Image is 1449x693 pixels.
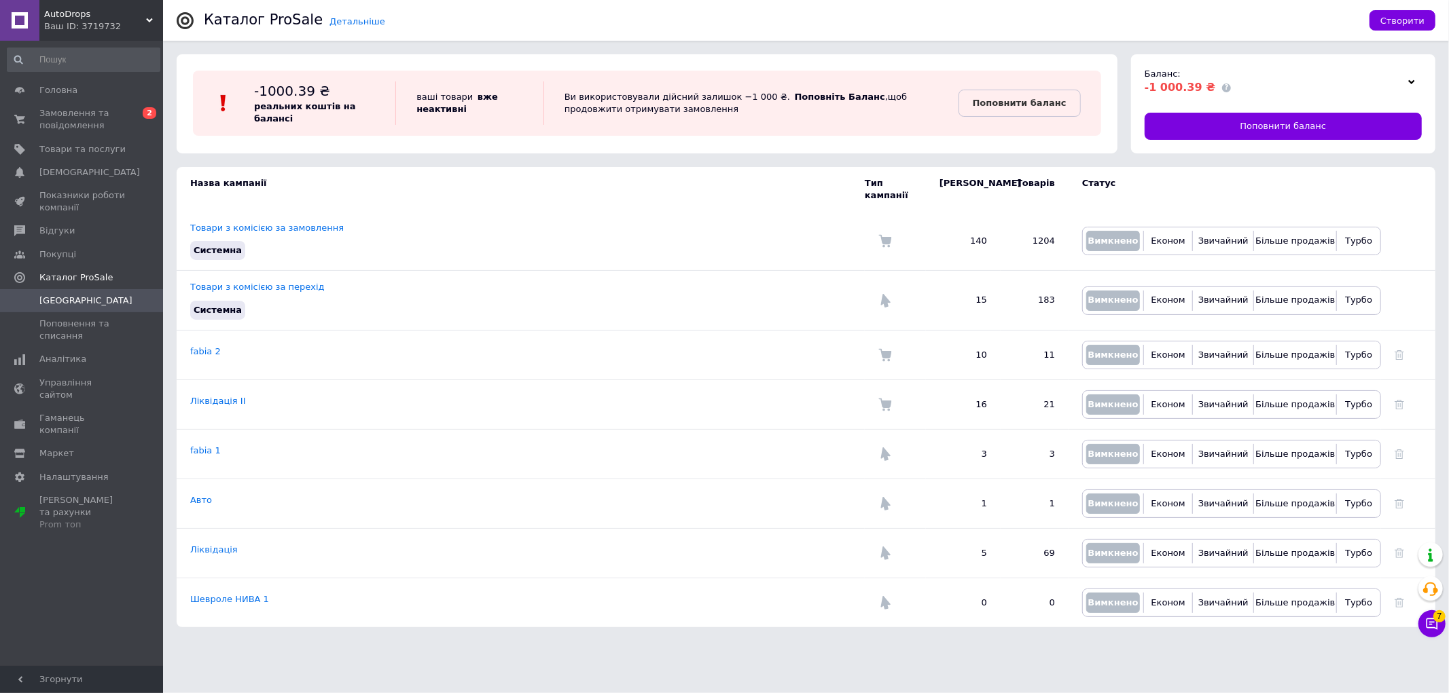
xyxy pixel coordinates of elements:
[1151,498,1185,508] span: Економ
[1001,429,1069,479] td: 3
[1380,16,1425,26] span: Створити
[194,245,242,255] span: Системна
[1257,291,1333,311] button: Більше продажів
[926,379,1001,429] td: 16
[1198,449,1249,459] span: Звичайний
[1001,271,1069,330] td: 183
[1088,295,1138,305] span: Вимкнено
[39,271,113,284] span: Каталог ProSale
[1001,578,1069,627] td: 0
[1086,231,1140,251] button: Вимкнено
[194,305,242,315] span: Системна
[1345,236,1372,246] span: Турбо
[1088,597,1138,607] span: Вимкнено
[1196,593,1250,613] button: Звичайний
[1198,548,1249,558] span: Звичайний
[39,494,126,531] span: [PERSON_NAME] та рахунки
[795,92,885,102] b: Поповніть Баланс
[1340,493,1377,514] button: Турбо
[143,107,156,119] span: 2
[44,20,163,33] div: Ваш ID: 3719732
[1345,399,1372,409] span: Турбо
[878,546,892,560] img: Комісія за перехід
[1345,350,1372,360] span: Турбо
[1196,543,1250,563] button: Звичайний
[1370,10,1435,31] button: Створити
[190,396,246,406] a: Ліквідація ІІ
[44,8,146,20] span: AutoDrops
[1151,449,1185,459] span: Економ
[39,189,126,214] span: Показники роботи компанії
[39,412,126,436] span: Гаманець компанії
[1086,493,1140,514] button: Вимкнено
[1395,399,1404,409] a: Видалити
[1255,350,1335,360] span: Більше продажів
[1255,597,1335,607] span: Більше продажів
[1257,593,1333,613] button: Більше продажів
[1433,610,1446,622] span: 7
[1340,394,1377,415] button: Турбо
[1340,593,1377,613] button: Турбо
[39,377,126,401] span: Управління сайтом
[1196,444,1250,464] button: Звичайний
[254,83,330,99] span: -1000.39 ₴
[878,294,892,307] img: Комісія за перехід
[959,90,1081,117] a: Поповнити баланс
[1198,498,1249,508] span: Звичайний
[1151,597,1185,607] span: Економ
[1001,167,1069,212] td: Товарів
[926,528,1001,578] td: 5
[1196,394,1250,415] button: Звичайний
[1145,81,1215,94] span: -1 000.39 ₴
[204,13,323,27] div: Каталог ProSale
[1147,291,1189,311] button: Економ
[1147,394,1189,415] button: Економ
[1086,291,1140,311] button: Вимкнено
[1340,291,1377,311] button: Турбо
[190,282,325,292] a: Товари з комісією за перехід
[878,234,892,248] img: Комісія за замовлення
[1147,493,1189,514] button: Економ
[1255,236,1335,246] span: Більше продажів
[39,353,86,365] span: Аналітика
[1395,449,1404,459] a: Видалити
[213,93,234,113] img: :exclamation:
[39,447,74,460] span: Маркет
[1086,345,1140,365] button: Вимкнено
[878,398,892,411] img: Комісія за замовлення
[1086,593,1140,613] button: Вимкнено
[1198,597,1249,607] span: Звичайний
[1147,231,1189,251] button: Економ
[1147,444,1189,464] button: Економ
[926,330,1001,379] td: 10
[878,348,892,362] img: Комісія за замовлення
[926,167,1001,212] td: [PERSON_NAME]
[1345,548,1372,558] span: Турбо
[1345,597,1372,607] span: Турбо
[1345,498,1372,508] span: Турбо
[1088,350,1138,360] span: Вимкнено
[1257,543,1333,563] button: Більше продажів
[329,16,385,26] a: Детальніше
[1198,295,1249,305] span: Звичайний
[926,429,1001,479] td: 3
[973,98,1067,108] b: Поповнити баланс
[1086,394,1140,415] button: Вимкнено
[1001,330,1069,379] td: 11
[1069,167,1381,212] td: Статус
[1086,444,1140,464] button: Вимкнено
[7,48,160,72] input: Пошук
[1255,449,1335,459] span: Більше продажів
[1151,350,1185,360] span: Економ
[1088,236,1138,246] span: Вимкнено
[190,445,221,455] a: fabia 1
[39,295,132,307] span: [GEOGRAPHIC_DATA]
[1196,231,1250,251] button: Звичайний
[39,107,126,132] span: Замовлення та повідомлення
[926,479,1001,528] td: 1
[39,318,126,342] span: Поповнення та списання
[190,495,212,505] a: Авто
[1340,543,1377,563] button: Турбо
[1145,69,1181,79] span: Баланс:
[1257,394,1333,415] button: Більше продажів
